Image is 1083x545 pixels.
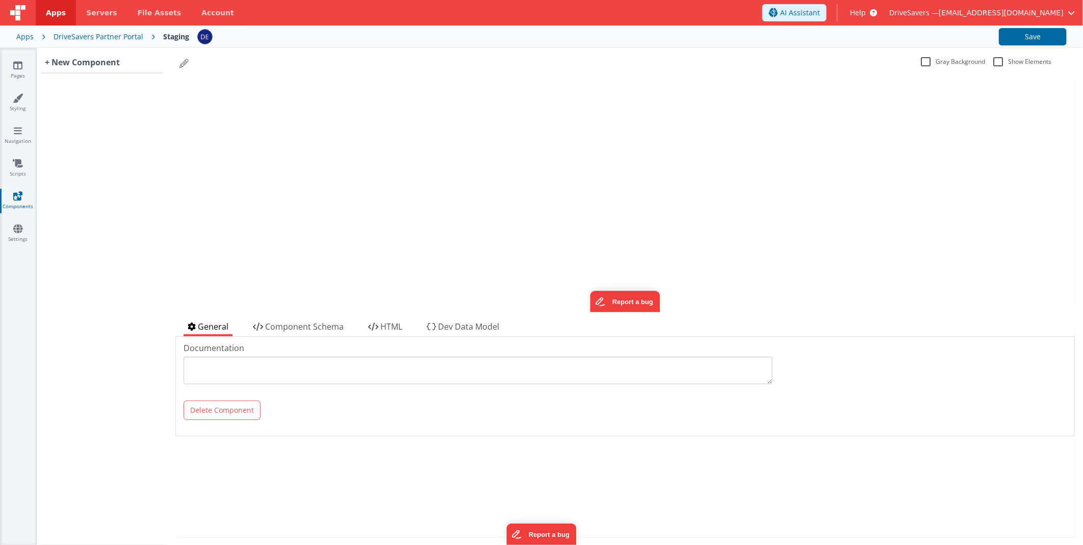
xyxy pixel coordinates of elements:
button: Save [999,28,1067,45]
span: Documentation [184,342,244,354]
button: AI Assistant [762,4,827,21]
div: DriveSavers Partner Portal [54,32,143,42]
span: Component Schema [265,321,344,332]
img: c1374c675423fc74691aaade354d0b4b [198,30,212,44]
div: Apps [16,32,34,42]
span: HTML [380,321,402,332]
iframe: Marker.io feedback button [415,216,485,238]
span: Dev Data Model [438,321,499,332]
button: DriveSavers — [EMAIL_ADDRESS][DOMAIN_NAME] [889,8,1075,18]
div: + New Component [41,52,124,72]
iframe: Marker.io feedback button [507,524,577,545]
span: General [198,321,228,332]
span: AI Assistant [780,8,820,18]
label: Gray Background [921,56,985,66]
label: Show Elements [993,56,1051,66]
span: File Assets [138,8,182,18]
span: Apps [46,8,66,18]
span: Servers [86,8,117,18]
button: Delete Component [184,401,261,420]
span: DriveSavers — [889,8,939,18]
span: [EMAIL_ADDRESS][DOMAIN_NAME] [939,8,1064,18]
div: Staging [163,32,189,42]
span: Help [850,8,866,18]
